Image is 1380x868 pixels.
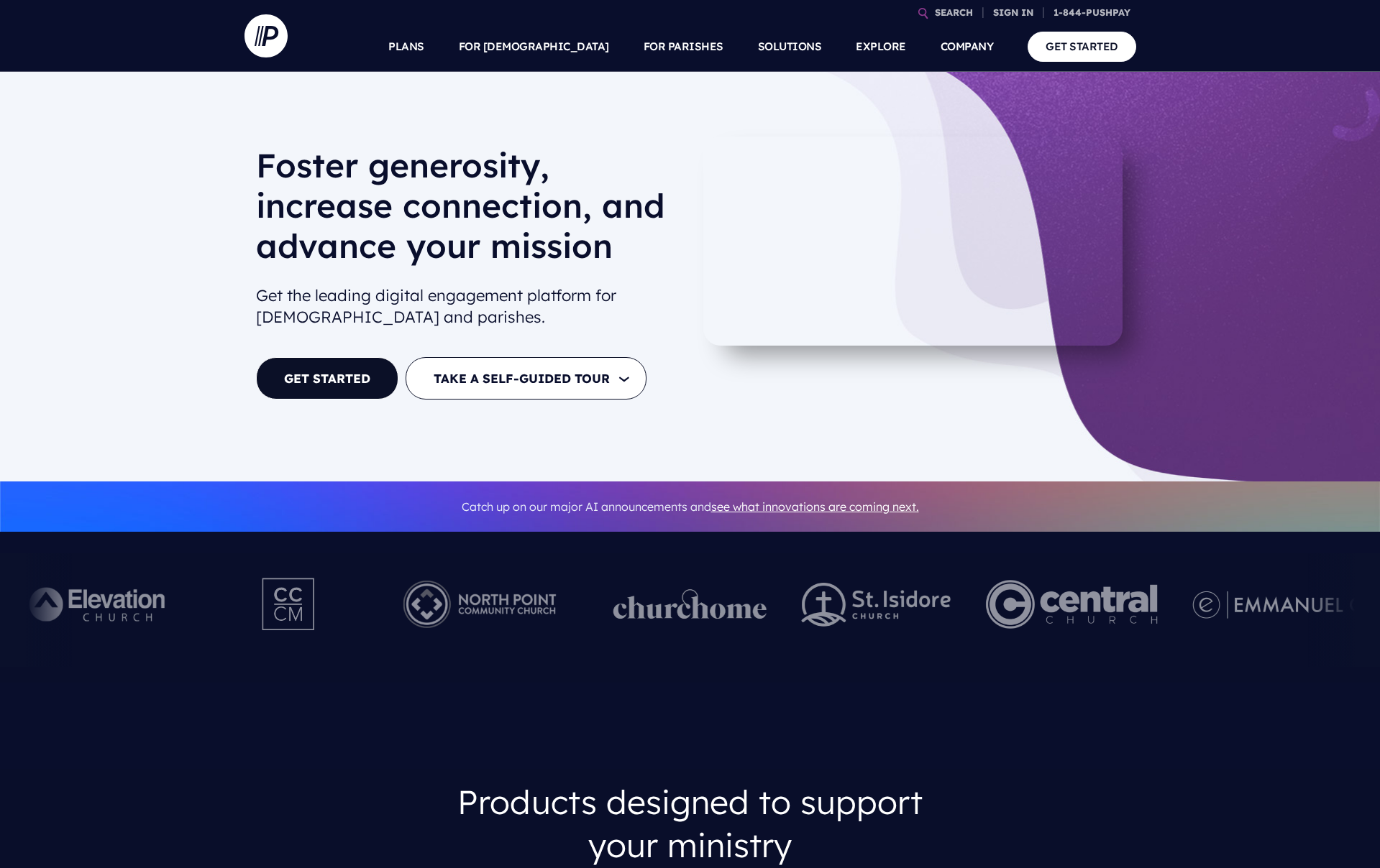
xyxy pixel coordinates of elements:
img: Pushpay_Logo__CCM [232,565,346,644]
a: see what innovations are coming next. [711,499,919,514]
img: Central Church Henderson NV [986,565,1158,644]
a: GET STARTED [256,357,398,400]
a: FOR [DEMOGRAPHIC_DATA] [459,22,609,72]
a: EXPLORE [856,22,906,72]
a: SOLUTIONS [758,22,822,72]
img: Pushpay_Logo__NorthPoint [381,565,579,644]
a: GET STARTED [1028,32,1136,61]
img: pp_logos_2 [802,583,951,627]
button: TAKE A SELF-GUIDED TOUR [406,357,646,400]
a: PLANS [388,22,424,72]
a: FOR PARISHES [644,22,723,72]
img: pp_logos_1 [613,589,767,619]
a: COMPANY [941,22,994,72]
p: Catch up on our major AI announcements and [256,491,1125,523]
h1: Foster generosity, increase connection, and advance your mission [256,145,679,277]
h2: Get the leading digital engagement platform for [DEMOGRAPHIC_DATA] and parishes. [256,279,679,335]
